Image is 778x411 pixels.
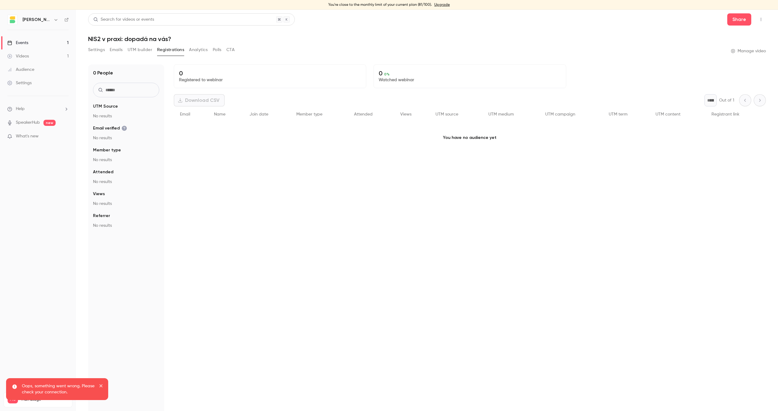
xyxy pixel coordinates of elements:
button: Emails [110,45,122,55]
span: Member type [296,112,322,116]
p: Out of 1 [719,97,734,103]
p: Registered to webinar [179,77,361,83]
button: CTA [226,45,235,55]
span: UTM source [435,112,458,116]
div: Videos [7,53,29,59]
button: Share [727,13,751,26]
li: help-dropdown-opener [7,106,69,112]
div: Events [7,40,28,46]
span: Attended [354,112,373,116]
div: Audience [7,67,34,73]
p: You have no audience yet [174,123,766,153]
div: Settings [7,80,32,86]
span: What's new [16,133,39,140]
span: Referrer [93,213,110,219]
p: No results [93,223,159,229]
p: Watched webinar [379,77,561,83]
button: Polls [213,45,222,55]
a: SpeakerHub [16,119,40,126]
div: Search for videos or events [93,16,154,23]
button: Settings [88,45,105,55]
span: Help [16,106,25,112]
p: No results [93,201,159,207]
button: close [99,383,103,390]
span: UTM medium [488,112,514,116]
span: UTM content [656,112,680,116]
button: Registrations [157,45,184,55]
h1: 0 People [93,69,113,77]
section: facet-groups [93,103,159,229]
h1: NIS2 v praxi: dopadá na vás? [88,35,766,43]
span: 0 % [384,72,390,76]
img: Sedlakova Legal [8,15,17,25]
button: UTM builder [128,45,152,55]
span: Email verified [93,125,127,131]
p: No results [93,179,159,185]
p: 0 [379,70,561,77]
span: Join date [250,112,268,116]
p: Oops, something went wrong. Please check your connection. [22,383,95,395]
p: No results [93,157,159,163]
span: new [43,120,56,126]
p: No results [93,113,159,119]
span: Views [93,191,105,197]
h6: [PERSON_NAME] Legal [22,17,51,23]
span: Attended [93,169,113,175]
div: People list [174,106,766,123]
span: Views [400,112,411,116]
p: 0 [179,70,361,77]
span: UTM Source [93,103,118,109]
span: Registrant link [711,112,739,116]
p: No results [93,135,159,141]
a: Manage video [731,48,766,54]
span: UTM campaign [545,112,575,116]
span: Member type [93,147,121,153]
button: Analytics [189,45,208,55]
a: Upgrade [434,2,450,7]
span: Email [180,112,190,116]
span: UTM term [609,112,628,116]
span: Name [214,112,225,116]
